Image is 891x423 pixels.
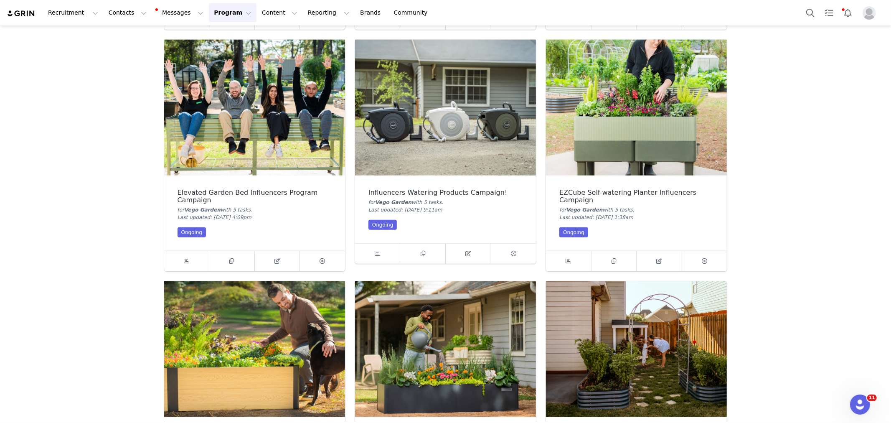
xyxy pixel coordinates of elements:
[389,3,437,22] a: Community
[178,214,332,221] div: Last updated: [DATE] 4:09pm
[178,206,332,214] div: for with 5 task .
[43,3,103,22] button: Recruitment
[184,207,221,213] span: Vego Garden
[164,40,345,176] img: Elevated Garden Bed Influencers Program Campaign
[867,395,877,401] span: 11
[559,206,713,214] div: for with 5 task .
[850,395,870,415] iframe: Intercom live chat
[559,214,713,221] div: Last updated: [DATE] 1:38am
[375,199,411,205] span: Vego Garden
[303,3,355,22] button: Reporting
[257,3,302,22] button: Content
[355,40,536,176] img: Influencers Watering Products Campaign!
[355,281,536,417] img: Modern Garden Beds Influencers Marketing Campaign 2024
[164,281,345,417] img: EverGrove Raised Garden Bed Influencer Campaign
[630,207,633,213] span: s
[152,3,208,22] button: Messages
[559,227,588,237] div: Ongoing
[178,189,332,204] div: Elevated Garden Bed Influencers Program Campaign
[820,3,838,22] a: Tasks
[546,40,727,176] img: EZCube Self-watering Planter Influencers Campaign
[858,6,884,20] button: Profile
[566,207,603,213] span: Vego Garden
[104,3,152,22] button: Contacts
[355,3,388,22] a: Brands
[368,199,523,206] div: for with 5 task .
[7,10,36,18] img: grin logo
[368,189,523,196] div: Influencers Watering Products Campaign!
[546,281,727,417] img: Paid Key Influencers Partnership Program & Marketing Campaign
[178,227,206,237] div: Ongoing
[863,6,876,20] img: placeholder-profile.jpg
[801,3,820,22] button: Search
[839,3,857,22] button: Notifications
[368,220,397,230] div: Ongoing
[559,189,713,204] div: EZCube Self-watering Planter Influencers Campaign
[368,206,523,214] div: Last updated: [DATE] 9:11am
[248,207,251,213] span: s
[209,3,256,22] button: Program
[439,199,442,205] span: s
